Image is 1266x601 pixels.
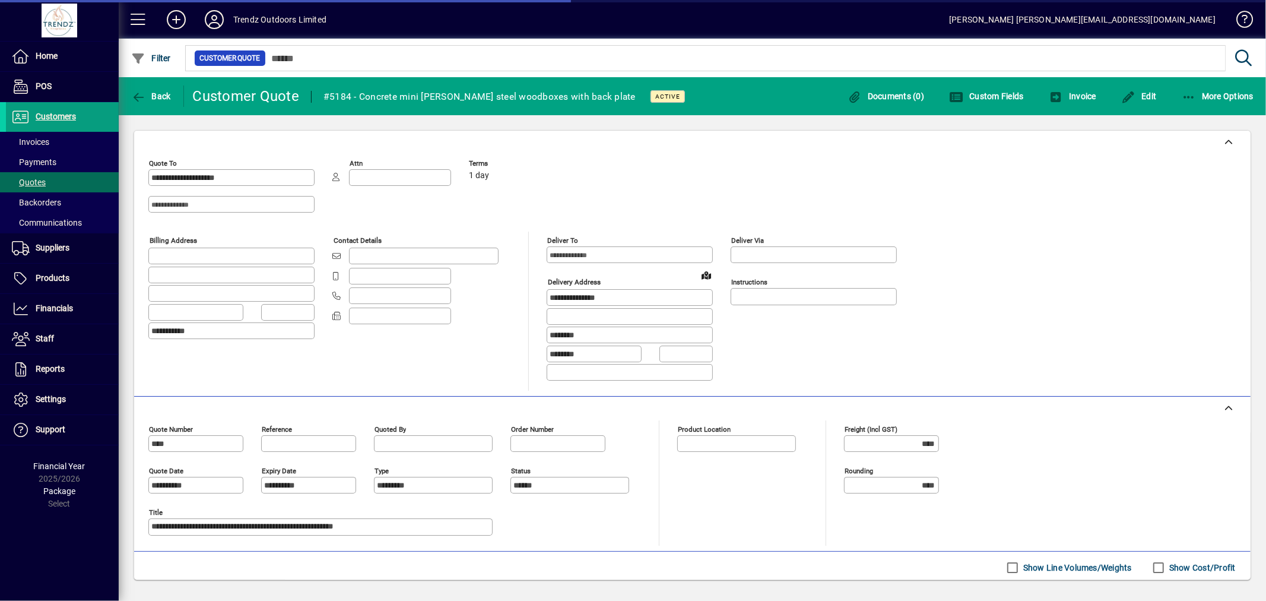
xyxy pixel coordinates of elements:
[1182,91,1254,101] span: More Options
[1179,86,1257,107] button: More Options
[36,364,65,374] span: Reports
[350,159,363,167] mat-label: Attn
[12,137,49,147] span: Invoices
[6,72,119,102] a: POS
[6,324,119,354] a: Staff
[43,486,75,496] span: Package
[36,51,58,61] span: Home
[678,425,731,433] mat-label: Product location
[12,198,61,207] span: Backorders
[949,91,1024,101] span: Custom Fields
[845,425,897,433] mat-label: Freight (incl GST)
[119,86,184,107] app-page-header-button: Back
[36,243,69,252] span: Suppliers
[149,159,177,167] mat-label: Quote To
[731,236,764,245] mat-label: Deliver via
[1118,86,1160,107] button: Edit
[6,415,119,445] a: Support
[697,265,716,284] a: View on map
[36,303,73,313] span: Financials
[731,278,767,286] mat-label: Instructions
[323,87,636,106] div: #5184 - Concrete mini [PERSON_NAME] steel woodboxes with back plate
[845,466,873,475] mat-label: Rounding
[6,355,119,384] a: Reports
[547,236,578,245] mat-label: Deliver To
[6,42,119,71] a: Home
[6,294,119,324] a: Financials
[131,91,171,101] span: Back
[946,86,1027,107] button: Custom Fields
[128,48,174,69] button: Filter
[655,93,680,100] span: Active
[6,172,119,192] a: Quotes
[6,192,119,213] a: Backorders
[6,264,119,293] a: Products
[12,178,46,187] span: Quotes
[1121,91,1157,101] span: Edit
[6,213,119,233] a: Communications
[1021,562,1132,574] label: Show Line Volumes/Weights
[6,152,119,172] a: Payments
[36,425,65,434] span: Support
[233,10,326,29] div: Trendz Outdoors Limited
[149,425,193,433] mat-label: Quote number
[511,425,554,433] mat-label: Order number
[1227,2,1251,41] a: Knowledge Base
[949,10,1216,29] div: [PERSON_NAME] [PERSON_NAME][EMAIL_ADDRESS][DOMAIN_NAME]
[12,218,82,227] span: Communications
[469,160,540,167] span: Terms
[262,425,292,433] mat-label: Reference
[157,9,195,30] button: Add
[36,81,52,91] span: POS
[195,9,233,30] button: Profile
[131,53,171,63] span: Filter
[6,132,119,152] a: Invoices
[36,334,54,343] span: Staff
[6,385,119,415] a: Settings
[193,87,300,106] div: Customer Quote
[6,233,119,263] a: Suppliers
[128,86,174,107] button: Back
[149,466,183,475] mat-label: Quote date
[36,273,69,283] span: Products
[12,157,56,167] span: Payments
[1049,91,1096,101] span: Invoice
[511,466,531,475] mat-label: Status
[469,171,489,181] span: 1 day
[149,508,163,516] mat-label: Title
[262,466,296,475] mat-label: Expiry date
[375,466,389,475] mat-label: Type
[1046,86,1099,107] button: Invoice
[199,52,261,64] span: Customer Quote
[847,91,924,101] span: Documents (0)
[844,86,927,107] button: Documents (0)
[1167,562,1236,574] label: Show Cost/Profit
[375,425,406,433] mat-label: Quoted by
[34,461,85,471] span: Financial Year
[36,394,66,404] span: Settings
[36,112,76,121] span: Customers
